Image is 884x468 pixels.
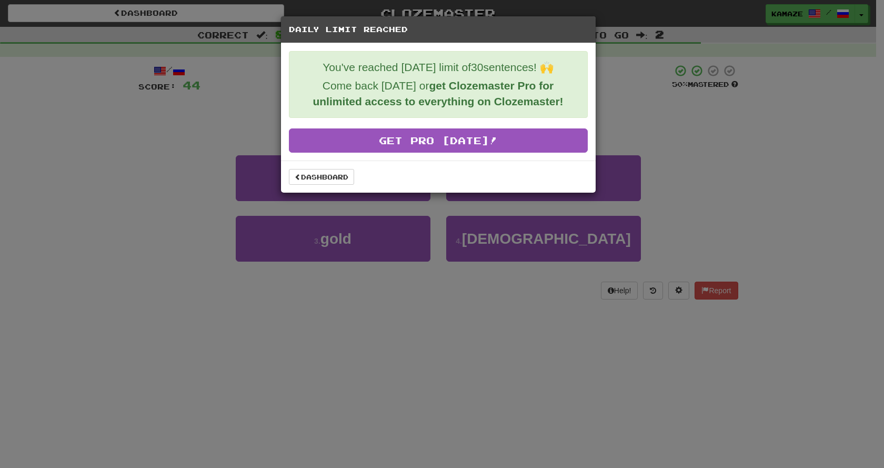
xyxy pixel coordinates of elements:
a: Dashboard [289,169,354,185]
p: Come back [DATE] or [297,78,579,109]
h5: Daily Limit Reached [289,24,588,35]
a: Get Pro [DATE]! [289,128,588,153]
p: You've reached [DATE] limit of 30 sentences! 🙌 [297,59,579,75]
strong: get Clozemaster Pro for unlimited access to everything on Clozemaster! [313,79,563,107]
